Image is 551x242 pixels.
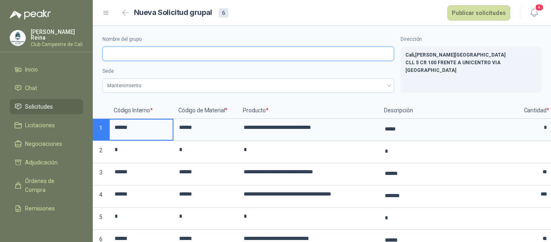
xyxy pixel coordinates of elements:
[10,173,83,198] a: Órdenes de Compra
[10,62,83,77] a: Inicio
[25,177,75,194] span: Órdenes de Compra
[102,67,394,75] label: Sede
[25,65,38,74] span: Inicio
[102,36,394,43] label: Nombre del grupo
[93,185,109,208] p: 4
[31,42,83,47] p: Club Campestre de Cali
[447,5,510,21] button: Publicar solicitudes
[10,99,83,114] a: Solicitudes
[25,84,37,93] span: Chat
[238,103,379,119] p: Producto
[10,136,83,152] a: Negociaciones
[25,102,53,111] span: Solicitudes
[535,4,544,11] span: 4
[219,8,228,18] div: 6
[405,51,536,59] p: Cali , [PERSON_NAME][GEOGRAPHIC_DATA]
[405,59,536,74] p: CLL 5 CR 100 FRENTE A UNICENTRO VIA [GEOGRAPHIC_DATA]
[10,201,83,216] a: Remisiones
[25,121,55,130] span: Licitaciones
[10,10,51,19] img: Logo peakr
[93,163,109,185] p: 3
[527,6,541,20] button: 4
[134,7,212,19] h2: Nueva Solicitud grupal
[25,204,55,213] span: Remisiones
[93,208,109,230] p: 5
[107,80,389,92] span: Mantenimiento
[31,29,83,40] p: [PERSON_NAME] Reina
[93,141,109,163] p: 2
[10,30,25,46] img: Company Logo
[25,139,62,148] span: Negociaciones
[173,103,238,119] p: Código de Material
[25,158,58,167] span: Adjudicación
[93,119,109,141] p: 1
[10,219,83,235] a: Configuración
[10,155,83,170] a: Adjudicación
[379,103,520,119] p: Descripción
[10,80,83,96] a: Chat
[10,118,83,133] a: Licitaciones
[109,103,173,119] p: Código Interno
[401,36,541,43] label: Dirección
